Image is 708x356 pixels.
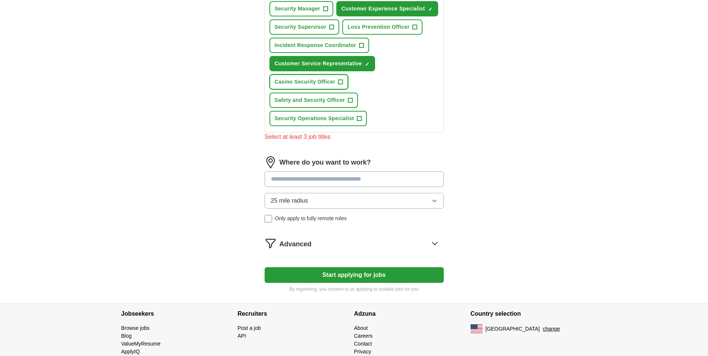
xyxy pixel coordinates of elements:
[275,60,362,68] span: Customer Service Representative
[354,325,368,331] a: About
[269,19,340,35] button: Security Supervisor
[428,6,433,12] span: ✓
[265,215,272,222] input: Only apply to fully remote roles
[471,303,587,324] h4: Country selection
[269,38,369,53] button: Incident Response Coordinator
[265,286,444,293] p: By registering, you consent to us applying to suitable jobs for you
[365,61,369,67] span: ✓
[354,349,371,355] a: Privacy
[271,196,308,205] span: 25 mile radius
[238,333,246,339] a: API
[269,56,375,71] button: Customer Service Representative✓
[265,156,277,168] img: location.png
[121,325,150,331] a: Browse jobs
[269,111,367,126] button: Security Operations Specialist
[336,1,438,16] button: Customer Experience Specialist✓
[347,23,409,31] span: Loss Prevention Officer
[269,1,333,16] button: Security Manager
[121,341,161,347] a: ValueMyResume
[269,74,349,90] button: Casino Security Officer
[486,325,540,333] span: [GEOGRAPHIC_DATA]
[342,19,422,35] button: Loss Prevention Officer
[275,96,345,104] span: Safety and Security Officer
[275,115,354,122] span: Security Operations Specialist
[275,78,336,86] span: Casino Security Officer
[275,215,347,222] span: Only apply to fully remote roles
[265,267,444,283] button: Start applying for jobs
[121,349,140,355] a: ApplyIQ
[265,237,277,249] img: filter
[269,93,358,108] button: Safety and Security Officer
[354,341,372,347] a: Contact
[275,41,356,49] span: Incident Response Coordinator
[543,325,560,333] button: change
[265,193,444,209] button: 25 mile radius
[341,5,425,13] span: Customer Experience Specialist
[471,324,483,333] img: US flag
[275,23,327,31] span: Security Supervisor
[265,132,444,141] div: Select at least 3 job titles
[280,239,312,249] span: Advanced
[280,157,371,168] label: Where do you want to work?
[238,325,261,331] a: Post a job
[275,5,320,13] span: Security Manager
[354,333,373,339] a: Careers
[121,333,132,339] a: Blog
